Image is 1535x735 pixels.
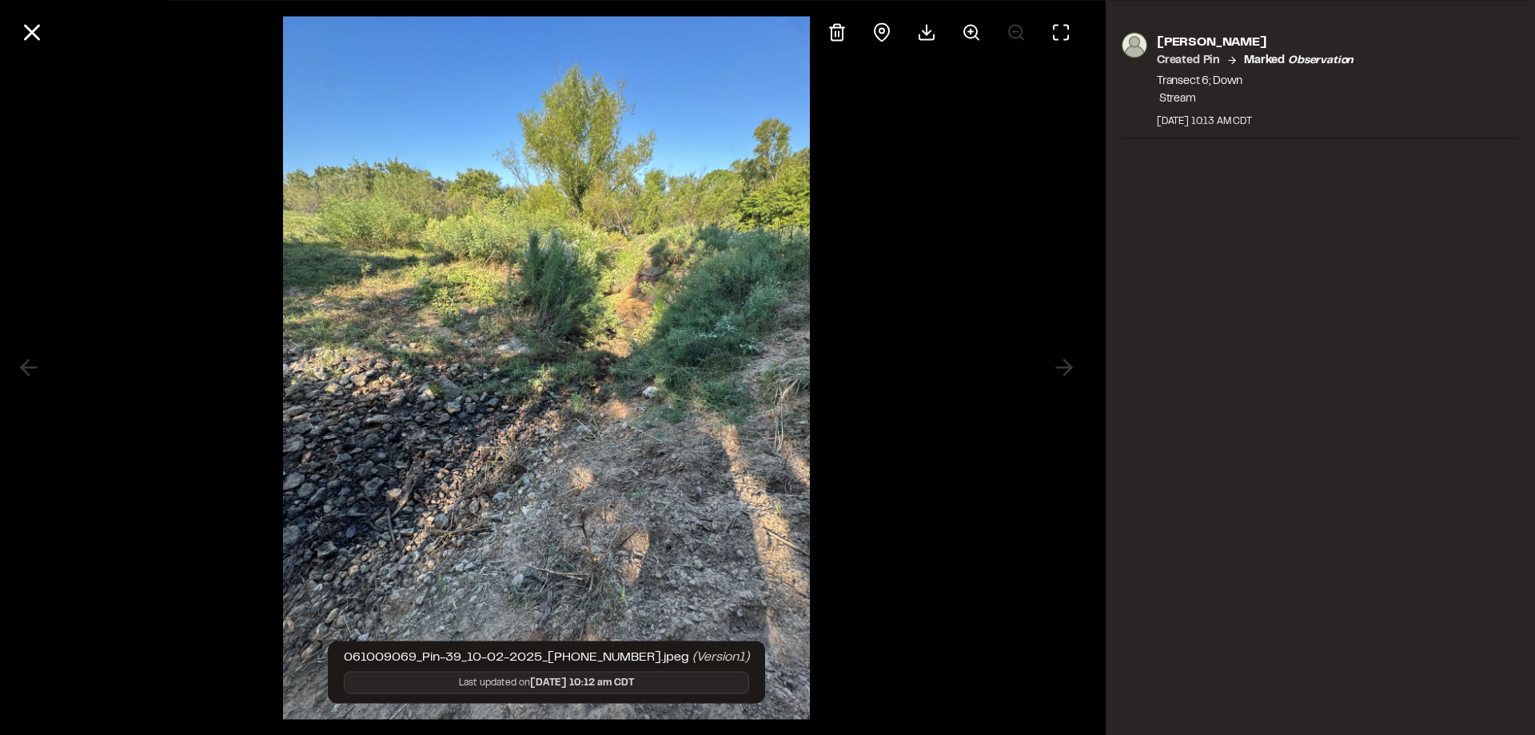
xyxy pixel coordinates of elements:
div: [DATE] 10:13 AM CDT [1157,114,1354,128]
p: Transect 6; Down Stream [1157,72,1354,107]
img: photo [1122,32,1147,58]
p: Created Pin [1157,51,1220,69]
em: observation [1288,55,1354,65]
button: Toggle Fullscreen [1042,13,1080,51]
button: Zoom in [952,13,991,51]
p: Marked [1244,51,1354,69]
button: Close modal [13,13,51,51]
p: [PERSON_NAME] [1157,32,1354,51]
div: View pin on map [863,13,901,51]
